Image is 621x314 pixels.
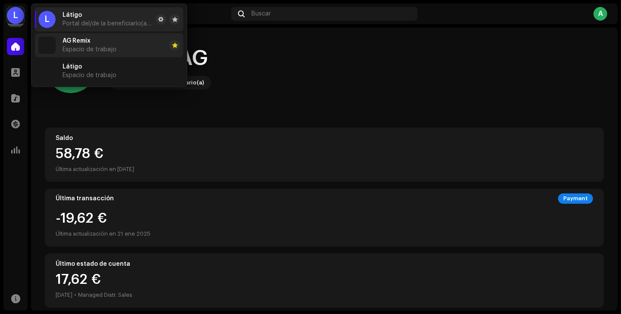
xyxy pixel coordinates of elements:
span: Látigo [63,63,82,70]
div: L [7,7,24,24]
span: Buscar [251,10,271,17]
div: Última actualización en 21 ene 2025 [56,229,151,239]
img: 297a105e-aa6c-4183-9ff4-27133c00f2e2 [38,37,56,54]
div: Última transacción [56,195,114,202]
div: [DATE] [56,290,72,300]
re-o-card-value: Último estado de cuenta [45,253,604,308]
div: Saldo [56,135,593,142]
re-o-card-value: Saldo [45,127,604,182]
img: 297a105e-aa6c-4183-9ff4-27133c00f2e2 [38,62,56,80]
div: L [38,11,56,28]
div: Último estado de cuenta [56,261,593,267]
span: Espacio de trabajo [63,46,116,53]
div: Payment [558,193,593,204]
span: AG Remix [63,37,91,44]
div: Última actualización en [DATE] [56,164,593,174]
span: Portal del/de la beneficiario(a) <Diskover Entertainment SL> [63,20,152,27]
div: • [74,290,76,300]
div: Managed Distr. Sales [78,290,132,300]
span: Espacio de trabajo [63,72,116,79]
span: Látigo [63,12,82,19]
div: A [593,7,607,21]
